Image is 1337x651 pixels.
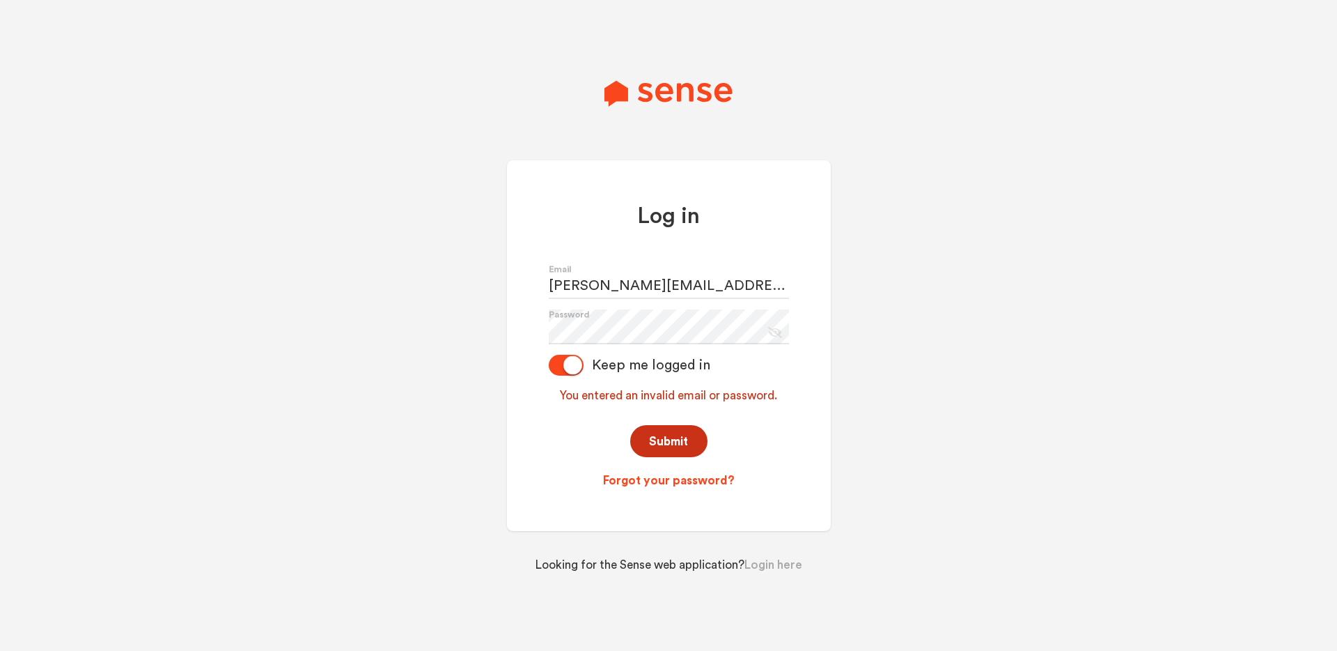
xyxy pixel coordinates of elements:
[744,559,802,571] a: Login here
[503,545,834,574] div: Looking for the Sense web application?
[630,425,707,458] button: Submit
[549,473,789,489] a: Forgot your password?
[584,357,710,374] div: Keep me logged in
[549,388,789,404] div: You entered an invalid email or password.
[549,202,789,231] h1: Log in
[604,80,732,107] img: Sense Logo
